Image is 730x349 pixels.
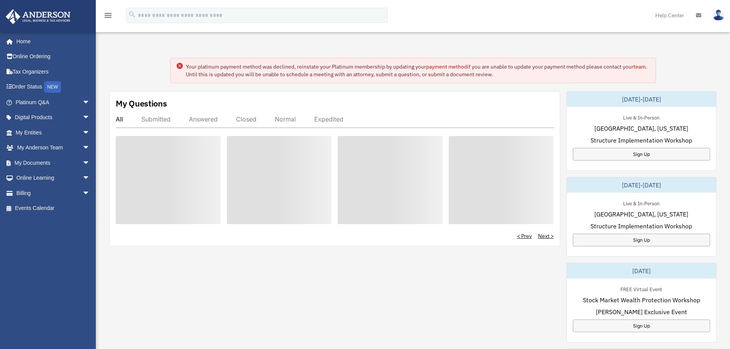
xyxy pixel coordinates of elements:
a: Digital Productsarrow_drop_down [5,110,102,125]
a: team [633,63,646,70]
div: Normal [275,115,296,123]
div: Expedited [314,115,343,123]
div: Answered [189,115,218,123]
span: arrow_drop_down [82,185,98,201]
a: Events Calendar [5,201,102,216]
div: My Questions [116,98,167,109]
div: FREE Virtual Event [614,285,668,293]
span: arrow_drop_down [82,125,98,141]
img: Anderson Advisors Platinum Portal [3,9,73,24]
a: Platinum Q&Aarrow_drop_down [5,95,102,110]
a: Home [5,34,98,49]
a: Online Learningarrow_drop_down [5,170,102,186]
span: [GEOGRAPHIC_DATA], [US_STATE] [594,210,688,219]
span: arrow_drop_down [82,170,98,186]
span: arrow_drop_down [82,95,98,110]
div: Submitted [141,115,171,123]
a: Order StatusNEW [5,79,102,95]
div: [DATE] [567,263,716,279]
a: Next > [538,232,554,240]
span: [GEOGRAPHIC_DATA], [US_STATE] [594,124,688,133]
div: Live & In-Person [617,199,666,207]
a: payment method [426,63,467,70]
div: Closed [236,115,256,123]
span: [PERSON_NAME] Exclusive Event [596,307,687,316]
a: Sign Up [573,148,710,161]
div: [DATE]-[DATE] [567,92,716,107]
a: My Anderson Teamarrow_drop_down [5,140,102,156]
a: < Prev [517,232,532,240]
a: Sign Up [573,320,710,332]
i: menu [103,11,113,20]
i: search [128,10,136,19]
a: Tax Organizers [5,64,102,79]
a: Online Ordering [5,49,102,64]
span: arrow_drop_down [82,140,98,156]
span: Stock Market Wealth Protection Workshop [583,295,700,305]
a: menu [103,13,113,20]
div: Live & In-Person [617,113,666,121]
a: Billingarrow_drop_down [5,185,102,201]
span: arrow_drop_down [82,110,98,126]
div: [DATE]-[DATE] [567,177,716,193]
div: Your platinum payment method was declined, reinstate your Platinum membership by updating your if... [186,63,650,78]
span: Structure Implementation Workshop [591,221,692,231]
a: My Entitiesarrow_drop_down [5,125,102,140]
img: User Pic [713,10,724,21]
div: All [116,115,123,123]
span: arrow_drop_down [82,155,98,171]
span: Structure Implementation Workshop [591,136,692,145]
a: Sign Up [573,234,710,246]
a: My Documentsarrow_drop_down [5,155,102,170]
div: NEW [44,81,61,93]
